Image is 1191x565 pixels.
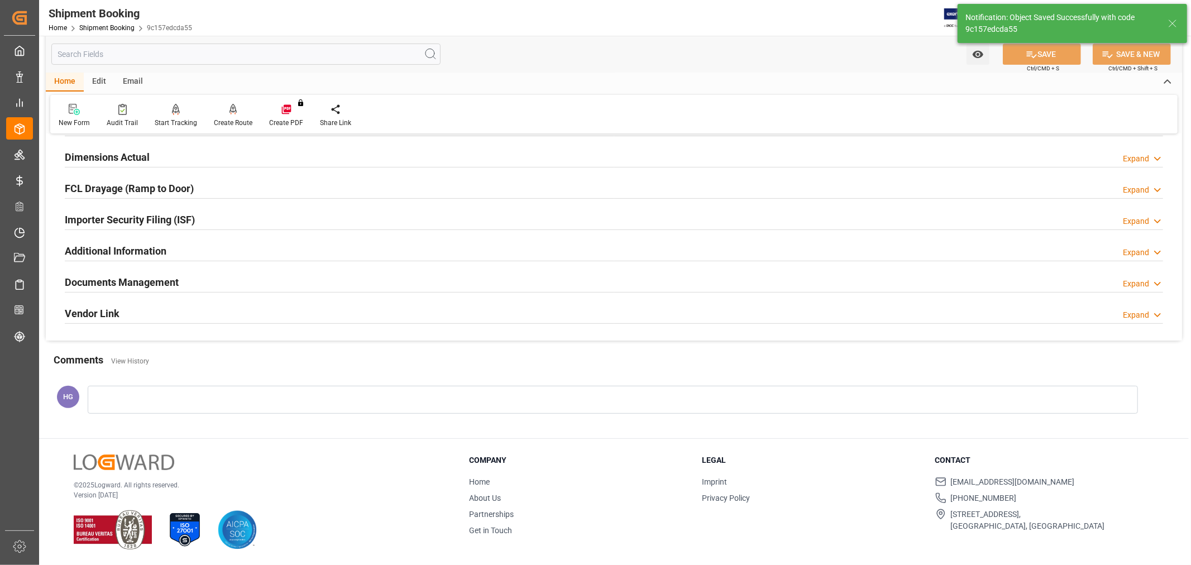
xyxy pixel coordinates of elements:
[702,477,727,486] a: Imprint
[1093,44,1171,65] button: SAVE & NEW
[74,490,441,500] p: Version [DATE]
[469,494,501,502] a: About Us
[63,392,73,401] span: HG
[951,492,1017,504] span: [PHONE_NUMBER]
[935,454,1154,466] h3: Contact
[65,306,119,321] h2: Vendor Link
[46,73,84,92] div: Home
[1027,64,1059,73] span: Ctrl/CMD + S
[965,12,1157,35] div: Notification: Object Saved Successfully with code 9c157edcda55
[1003,44,1081,65] button: SAVE
[469,526,512,535] a: Get in Touch
[114,73,151,92] div: Email
[1123,153,1149,165] div: Expand
[49,5,192,22] div: Shipment Booking
[469,477,490,486] a: Home
[107,118,138,128] div: Audit Trail
[951,509,1105,532] span: [STREET_ADDRESS], [GEOGRAPHIC_DATA], [GEOGRAPHIC_DATA]
[65,243,166,258] h2: Additional Information
[1123,184,1149,196] div: Expand
[79,24,135,32] a: Shipment Booking
[1123,309,1149,321] div: Expand
[165,510,204,549] img: ISO 27001 Certification
[951,476,1075,488] span: [EMAIL_ADDRESS][DOMAIN_NAME]
[967,44,989,65] button: open menu
[214,118,252,128] div: Create Route
[49,24,67,32] a: Home
[65,212,195,227] h2: Importer Security Filing (ISF)
[218,510,257,549] img: AICPA SOC
[1108,64,1157,73] span: Ctrl/CMD + Shift + S
[469,510,514,519] a: Partnerships
[1123,278,1149,290] div: Expand
[944,8,983,28] img: Exertis%20JAM%20-%20Email%20Logo.jpg_1722504956.jpg
[702,454,921,466] h3: Legal
[1123,247,1149,258] div: Expand
[54,352,103,367] h2: Comments
[702,494,750,502] a: Privacy Policy
[84,73,114,92] div: Edit
[155,118,197,128] div: Start Tracking
[1123,216,1149,227] div: Expand
[74,480,441,490] p: © 2025 Logward. All rights reserved.
[65,150,150,165] h2: Dimensions Actual
[111,357,149,365] a: View History
[74,454,174,471] img: Logward Logo
[65,181,194,196] h2: FCL Drayage (Ramp to Door)
[51,44,441,65] input: Search Fields
[469,454,688,466] h3: Company
[320,118,351,128] div: Share Link
[65,275,179,290] h2: Documents Management
[74,510,152,549] img: ISO 9001 & ISO 14001 Certification
[59,118,90,128] div: New Form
